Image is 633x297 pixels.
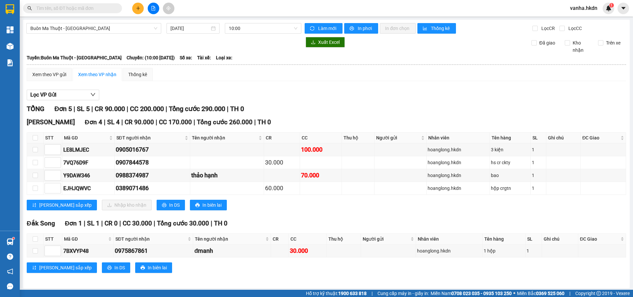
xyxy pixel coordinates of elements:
div: bao [491,172,529,179]
span: 1 [610,3,613,8]
div: 0907844578 [116,158,189,167]
span: Người gửi [376,134,420,141]
div: 70.000 [301,171,341,180]
span: download [311,40,316,45]
th: STT [44,234,62,245]
th: CC [300,133,342,143]
span: | [119,220,121,227]
button: printerIn phơi [344,23,378,34]
span: | [156,118,157,126]
td: 0389071486 [115,182,190,195]
span: Buôn Ma Thuột - Gia Nghĩa [30,23,157,33]
span: Đã giao [537,39,558,46]
button: caret-down [618,3,629,14]
span: Miền Nam [431,290,512,297]
span: Xuất Excel [318,39,340,46]
span: In biên lai [148,264,167,271]
div: hoanglong.hkdn [428,146,489,153]
td: 7VQ76D9F [62,156,115,169]
span: plus [136,6,140,11]
td: 0905016767 [115,143,190,156]
span: Mã GD [64,235,107,243]
span: | [154,220,155,227]
img: dashboard-icon [7,26,14,33]
div: 0988374987 [116,171,189,180]
span: printer [349,26,355,31]
span: Tài xế: [197,54,211,61]
span: CC 170.000 [159,118,192,126]
button: downloadNhập kho nhận [102,200,152,210]
th: CR [264,133,300,143]
span: Đơn 4 [85,118,102,126]
div: 30.000 [265,158,299,167]
div: 0389071486 [116,184,189,193]
div: 100.000 [301,145,341,154]
span: sort-ascending [32,265,37,271]
th: SL [531,133,547,143]
span: aim [166,6,171,11]
th: Ghi chú [542,234,578,245]
span: CR 90.000 [95,105,125,113]
th: SL [526,234,542,245]
td: Y9DAW346 [62,169,115,182]
div: 7BXVYP48 [63,247,112,255]
td: EJHJQWVC [62,182,115,195]
button: plus [132,3,144,14]
div: Y9DAW346 [63,171,113,180]
span: SL 4 [107,118,120,126]
span: notification [7,268,13,275]
span: ĐC Giao [580,235,619,243]
span: search [27,6,32,11]
div: Xem theo VP gửi [32,71,66,78]
td: đmanh [193,245,271,257]
span: | [227,105,228,113]
span: question-circle [7,253,13,260]
span: Kho nhận [570,39,593,54]
button: printerIn biên lai [190,200,227,210]
sup: 1 [609,3,614,8]
div: 1 [532,172,545,179]
button: downloadXuất Excel [306,37,345,47]
span: sort-ascending [32,203,37,208]
input: Tìm tên, số ĐT hoặc mã đơn [36,5,114,12]
img: logo-vxr [6,4,14,14]
div: hoanglong.hkdn [417,247,481,254]
div: 0905016767 [116,145,189,154]
div: 3 kiện [491,146,529,153]
td: LE8LMJEC [62,143,115,156]
b: Tuyến: Buôn Ma Thuột - [GEOGRAPHIC_DATA] [27,55,122,60]
span: | [84,220,85,227]
span: In DS [114,264,125,271]
th: Nhân viên [427,133,490,143]
span: SL 1 [87,220,100,227]
div: 1 [532,185,545,192]
span: TH 0 [230,105,244,113]
th: Thu hộ [327,234,361,245]
span: Hỗ trợ kỹ thuật: [306,290,367,297]
td: 0907844578 [115,156,190,169]
span: Mã GD [64,134,108,141]
div: thảo hạnh [191,171,263,180]
input: 12/08/2025 [170,25,210,32]
button: sort-ascending[PERSON_NAME] sắp xếp [27,200,97,210]
span: file-add [151,6,156,11]
td: 0975867861 [114,245,194,257]
strong: 0708 023 035 - 0935 103 250 [451,291,512,296]
span: In phơi [358,25,373,32]
span: Tên người nhận [192,134,257,141]
span: CR 90.000 [125,118,154,126]
th: Tên hàng [490,133,530,143]
div: 1 [527,247,541,254]
span: SĐT người nhận [115,235,187,243]
div: 1 hộp [484,247,524,254]
span: message [7,283,13,289]
div: EJHJQWVC [63,184,113,193]
span: TH 0 [214,220,227,227]
div: Xem theo VP nhận [78,71,116,78]
span: Đắk Song [27,220,55,227]
span: printer [140,265,145,271]
th: Ghi chú [546,133,581,143]
span: printer [195,203,200,208]
strong: 0369 525 060 [536,291,564,296]
span: Tổng cước 260.000 [197,118,253,126]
